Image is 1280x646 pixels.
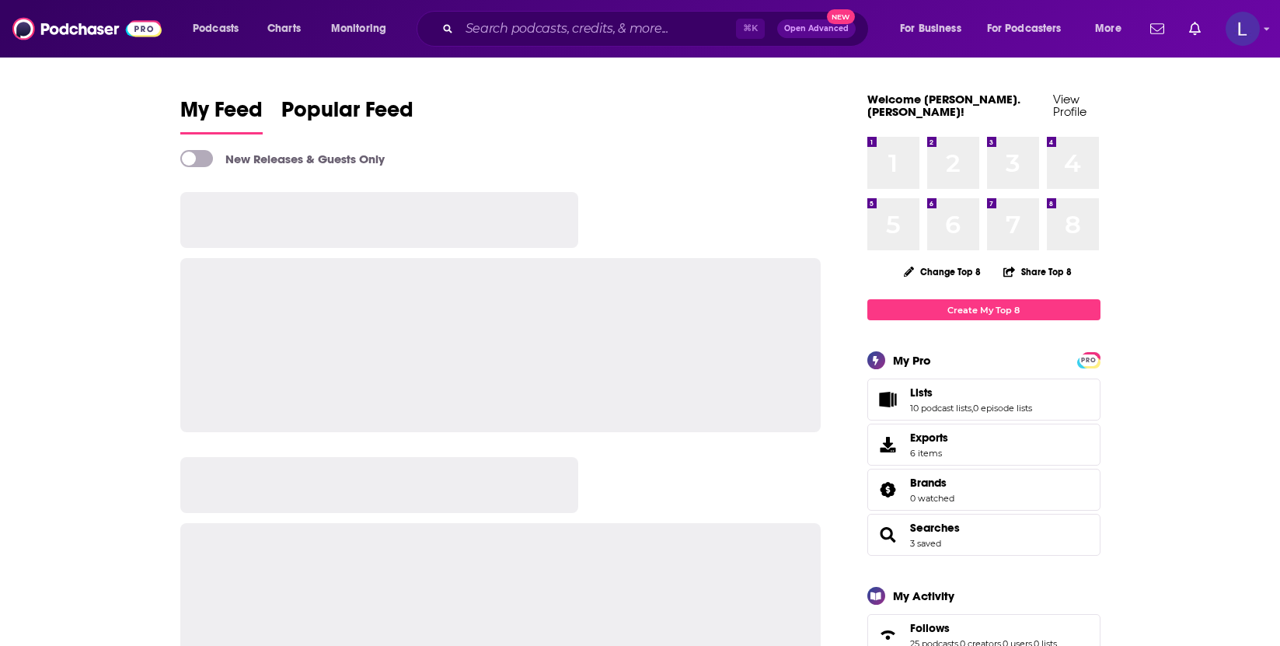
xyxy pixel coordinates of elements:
a: Exports [867,424,1100,466]
span: Exports [873,434,904,456]
span: For Business [900,18,961,40]
button: Share Top 8 [1003,257,1072,287]
div: My Activity [893,588,954,603]
a: Brands [910,476,954,490]
span: Lists [910,386,933,400]
a: Brands [873,479,904,501]
a: Charts [257,16,310,41]
span: For Podcasters [987,18,1062,40]
button: Show profile menu [1226,12,1260,46]
span: Charts [267,18,301,40]
a: Show notifications dropdown [1144,16,1170,42]
a: Show notifications dropdown [1183,16,1207,42]
span: Brands [910,476,947,490]
span: More [1095,18,1121,40]
a: My Feed [180,96,263,134]
a: 3 saved [910,538,941,549]
a: Create My Top 8 [867,299,1100,320]
button: open menu [182,16,259,41]
span: Logged in as lily.roark [1226,12,1260,46]
a: Follows [910,621,1057,635]
button: Open AdvancedNew [777,19,856,38]
a: New Releases & Guests Only [180,150,385,167]
a: Welcome [PERSON_NAME].[PERSON_NAME]! [867,92,1020,119]
button: open menu [320,16,406,41]
a: View Profile [1053,92,1086,119]
span: Brands [867,469,1100,511]
span: Open Advanced [784,25,849,33]
div: Search podcasts, credits, & more... [431,11,884,47]
button: open menu [889,16,981,41]
a: 0 watched [910,493,954,504]
span: ⌘ K [736,19,765,39]
img: Podchaser - Follow, Share and Rate Podcasts [12,14,162,44]
button: Change Top 8 [895,262,991,281]
a: 0 episode lists [973,403,1032,414]
span: Searches [867,514,1100,556]
span: Podcasts [193,18,239,40]
span: Follows [910,621,950,635]
span: 6 items [910,448,948,459]
span: Popular Feed [281,96,413,132]
a: 10 podcast lists [910,403,971,414]
span: , [971,403,973,414]
a: Lists [910,386,1032,400]
span: Monitoring [331,18,386,40]
span: Exports [910,431,948,445]
a: Popular Feed [281,96,413,134]
button: open menu [1084,16,1141,41]
button: open menu [977,16,1084,41]
a: Lists [873,389,904,410]
a: Searches [910,521,960,535]
a: PRO [1079,354,1098,365]
div: My Pro [893,353,931,368]
img: User Profile [1226,12,1260,46]
span: PRO [1079,354,1098,366]
a: Follows [873,624,904,646]
span: New [827,9,855,24]
input: Search podcasts, credits, & more... [459,16,736,41]
span: My Feed [180,96,263,132]
a: Searches [873,524,904,546]
span: Lists [867,379,1100,421]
